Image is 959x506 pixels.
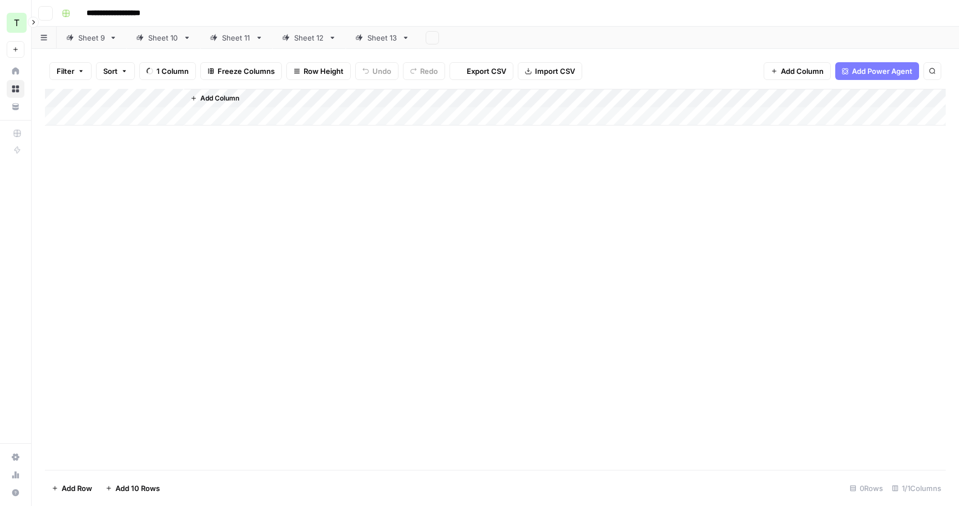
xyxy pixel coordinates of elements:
a: Sheet 12 [272,27,346,49]
div: 1/1 Columns [887,479,946,497]
button: Add 10 Rows [99,479,166,497]
a: Sheet 9 [57,27,127,49]
button: Add Column [186,91,244,106]
button: Export CSV [450,62,513,80]
span: Add Power Agent [852,66,912,77]
div: Sheet 13 [367,32,397,43]
span: T [14,16,19,29]
button: Sort [96,62,135,80]
span: Filter [57,66,74,77]
span: Add 10 Rows [115,483,160,494]
div: 0 Rows [845,479,887,497]
a: Home [7,62,24,80]
button: 1 Column [139,62,196,80]
span: Freeze Columns [218,66,275,77]
div: Sheet 11 [222,32,251,43]
span: Export CSV [467,66,506,77]
div: Sheet 10 [148,32,179,43]
span: Add Column [200,93,239,103]
a: Browse [7,80,24,98]
button: Row Height [286,62,351,80]
a: Sheet 11 [200,27,272,49]
span: Undo [372,66,391,77]
span: Row Height [304,66,344,77]
button: Add Row [45,479,99,497]
button: Import CSV [518,62,582,80]
button: Add Column [764,62,831,80]
button: Workspace: TY SEO Team [7,9,24,37]
button: Freeze Columns [200,62,282,80]
span: Import CSV [535,66,575,77]
a: Sheet 13 [346,27,419,49]
button: Filter [49,62,92,80]
a: Sheet 10 [127,27,200,49]
button: Add Power Agent [835,62,919,80]
button: Help + Support [7,484,24,502]
div: Sheet 9 [78,32,105,43]
span: 1 Column [157,66,189,77]
a: Usage [7,466,24,484]
a: Settings [7,448,24,466]
span: Add Column [781,66,824,77]
span: Sort [103,66,118,77]
button: Redo [403,62,445,80]
span: Redo [420,66,438,77]
a: Your Data [7,98,24,116]
span: Add Row [62,483,92,494]
button: Undo [355,62,398,80]
div: Sheet 12 [294,32,324,43]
